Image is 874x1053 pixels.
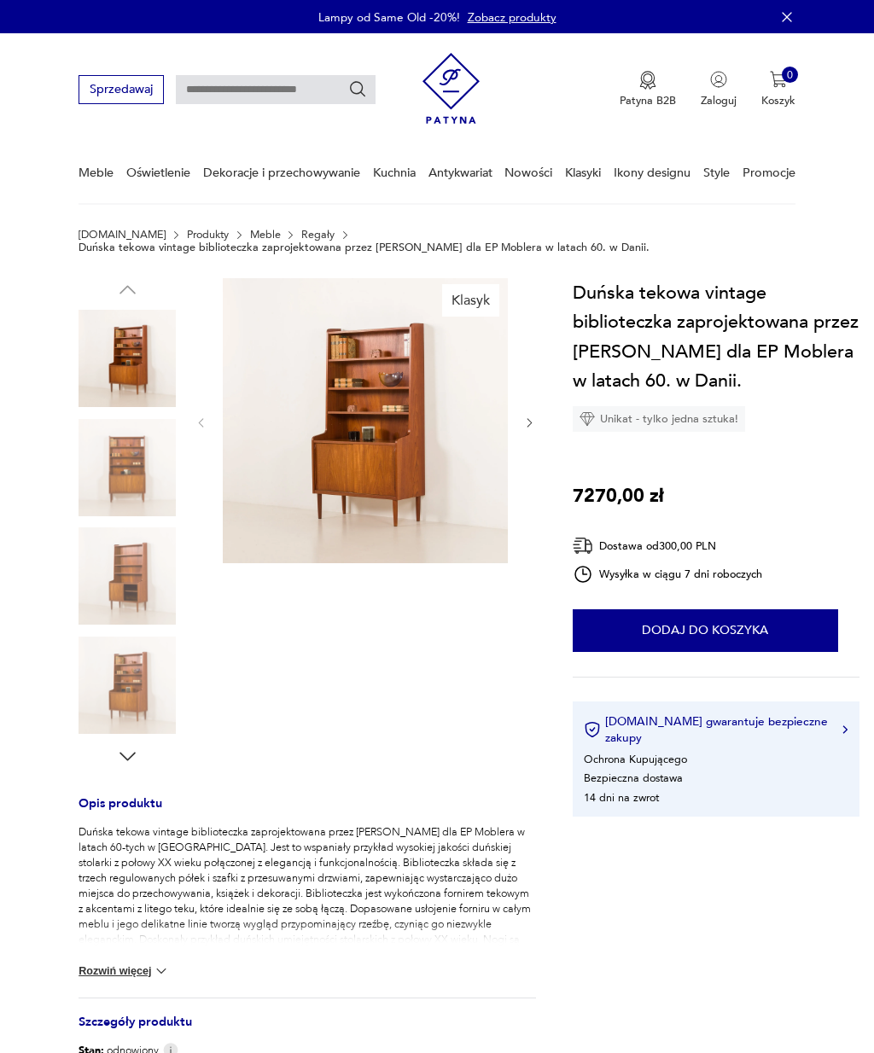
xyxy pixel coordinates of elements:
a: Meble [250,229,281,241]
img: chevron down [153,963,170,980]
a: Ikona medaluPatyna B2B [620,71,676,108]
a: Regały [301,229,335,241]
h1: Duńska tekowa vintage biblioteczka zaprojektowana przez [PERSON_NAME] dla EP Moblera w latach 60.... [573,278,859,395]
button: Zaloguj [701,71,737,108]
li: Ochrona Kupującego [584,752,687,767]
h3: Opis produktu [79,799,536,824]
div: Klasyk [442,284,499,317]
a: Promocje [743,143,795,202]
a: [DOMAIN_NAME] [79,229,166,241]
button: [DOMAIN_NAME] gwarantuje bezpieczne zakupy [584,713,848,746]
p: Zaloguj [701,93,737,108]
button: Dodaj do koszyka [573,609,838,652]
li: Bezpieczna dostawa [584,771,683,786]
div: 0 [782,67,799,84]
img: Ikona koszyka [770,71,787,88]
li: 14 dni na zwrot [584,790,659,806]
a: Sprzedawaj [79,85,163,96]
p: Lampy od Same Old -20%! [318,9,460,26]
p: Patyna B2B [620,93,676,108]
img: Patyna - sklep z meblami i dekoracjami vintage [422,47,480,130]
div: Dostawa od 300,00 PLN [573,535,762,556]
img: Zdjęcie produktu Duńska tekowa vintage biblioteczka zaprojektowana przez Erika Petersena dla EP M... [79,637,176,734]
img: Zdjęcie produktu Duńska tekowa vintage biblioteczka zaprojektowana przez Erika Petersena dla EP M... [79,527,176,625]
a: Nowości [504,143,552,202]
button: Szukaj [348,80,367,99]
button: Rozwiń więcej [79,963,170,980]
a: Ikony designu [614,143,690,202]
div: Wysyłka w ciągu 7 dni roboczych [573,564,762,585]
p: Duńska tekowa vintage biblioteczka zaprojektowana przez [PERSON_NAME] dla EP Moblera w latach 60.... [79,241,650,253]
button: Patyna B2B [620,71,676,108]
img: Ikona dostawy [573,535,593,556]
p: Duńska tekowa vintage biblioteczka zaprojektowana przez [PERSON_NAME] dla EP Moblera w latach 60-... [79,824,536,963]
a: Style [703,143,730,202]
img: Zdjęcie produktu Duńska tekowa vintage biblioteczka zaprojektowana przez Erika Petersena dla EP M... [79,419,176,516]
img: Zdjęcie produktu Duńska tekowa vintage biblioteczka zaprojektowana przez Erika Petersena dla EP M... [79,310,176,407]
img: Ikonka użytkownika [710,71,727,88]
div: Unikat - tylko jedna sztuka! [573,406,745,432]
a: Klasyki [565,143,601,202]
a: Dekoracje i przechowywanie [203,143,360,202]
p: Koszyk [761,93,795,108]
a: Produkty [187,229,229,241]
img: Ikona certyfikatu [584,721,601,738]
button: 0Koszyk [761,71,795,108]
a: Antykwariat [428,143,492,202]
img: Ikona strzałki w prawo [842,725,848,734]
img: Ikona diamentu [580,411,595,427]
a: Meble [79,143,114,202]
h3: Szczegóły produktu [79,1017,536,1043]
a: Oświetlenie [126,143,190,202]
img: Ikona medalu [639,71,656,90]
a: Zobacz produkty [468,9,556,26]
p: 7270,00 zł [573,481,664,510]
button: Sprzedawaj [79,75,163,103]
img: Zdjęcie produktu Duńska tekowa vintage biblioteczka zaprojektowana przez Erika Petersena dla EP M... [223,278,508,563]
a: Kuchnia [373,143,416,202]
